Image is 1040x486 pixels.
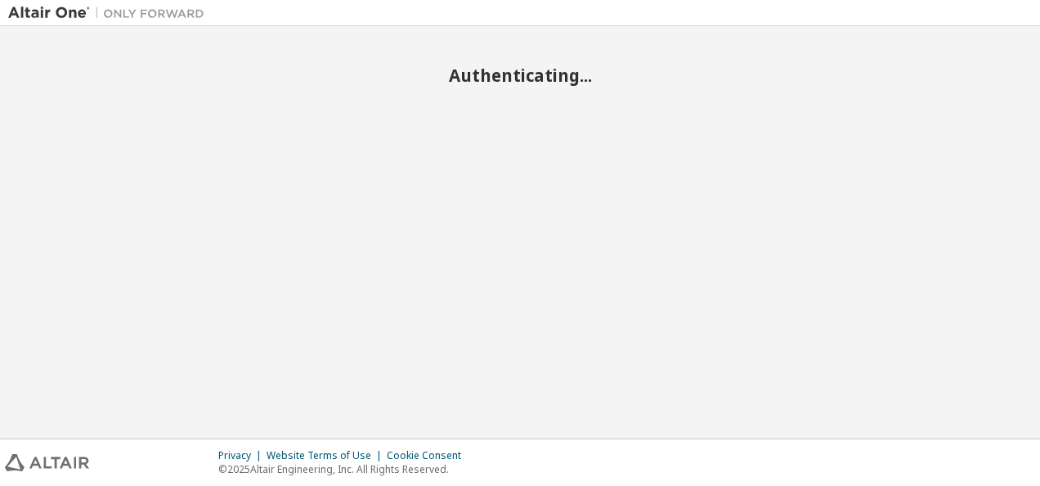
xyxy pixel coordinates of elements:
[267,449,387,462] div: Website Terms of Use
[218,449,267,462] div: Privacy
[218,462,471,476] p: © 2025 Altair Engineering, Inc. All Rights Reserved.
[8,65,1032,86] h2: Authenticating...
[8,5,213,21] img: Altair One
[5,454,89,471] img: altair_logo.svg
[387,449,471,462] div: Cookie Consent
